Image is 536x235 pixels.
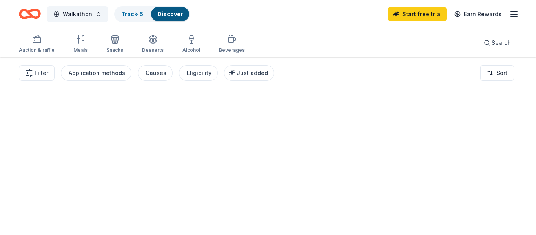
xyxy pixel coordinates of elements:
button: Desserts [142,31,164,57]
button: Causes [138,65,173,81]
button: Eligibility [179,65,218,81]
button: Meals [73,31,88,57]
button: Application methods [61,65,131,81]
div: Beverages [219,47,245,53]
div: Desserts [142,47,164,53]
div: Auction & raffle [19,47,55,53]
button: Just added [224,65,274,81]
button: Walkathon [47,6,108,22]
span: Sort [496,68,507,78]
div: Causes [146,68,166,78]
button: Search [478,35,517,51]
button: Filter [19,65,55,81]
span: Search [492,38,511,47]
div: Application methods [69,68,125,78]
div: Snacks [106,47,123,53]
button: Auction & raffle [19,31,55,57]
button: Track· 5Discover [114,6,190,22]
button: Beverages [219,31,245,57]
button: Sort [480,65,514,81]
a: Discover [157,11,183,17]
span: Walkathon [63,9,92,19]
button: Snacks [106,31,123,57]
div: Eligibility [187,68,211,78]
span: Just added [237,69,268,76]
span: Filter [35,68,48,78]
a: Home [19,5,41,23]
div: Meals [73,47,88,53]
a: Start free trial [388,7,447,21]
button: Alcohol [182,31,200,57]
div: Alcohol [182,47,200,53]
a: Track· 5 [121,11,143,17]
a: Earn Rewards [450,7,506,21]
